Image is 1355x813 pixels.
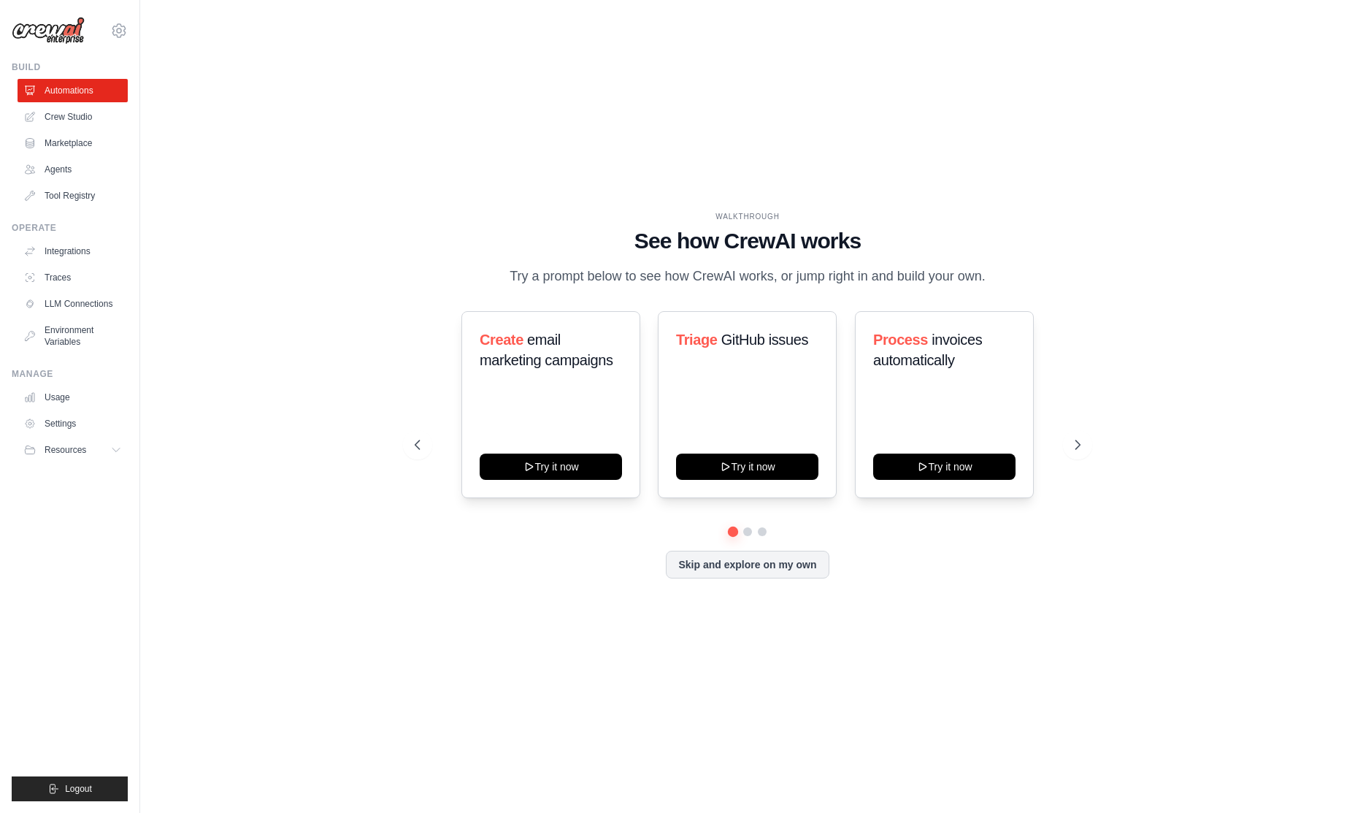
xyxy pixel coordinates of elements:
a: Agents [18,158,128,181]
button: Try it now [873,454,1016,480]
a: Integrations [18,240,128,263]
img: Logo [12,17,85,45]
button: Try it now [676,454,818,480]
a: Traces [18,266,128,289]
button: Try it now [480,454,622,480]
button: Resources [18,438,128,462]
a: Environment Variables [18,318,128,354]
a: LLM Connections [18,292,128,316]
span: email marketing campaigns [480,332,613,368]
button: Logout [12,776,128,801]
h1: See how CrewAI works [415,228,1080,254]
a: Marketplace [18,131,128,155]
span: GitHub issues [721,332,808,348]
span: Logout [65,783,92,795]
span: Create [480,332,523,348]
div: Build [12,61,128,73]
span: invoices automatically [873,332,982,368]
a: Tool Registry [18,184,128,207]
div: Operate [12,222,128,234]
a: Usage [18,386,128,409]
div: Manage [12,368,128,380]
span: Triage [676,332,718,348]
button: Skip and explore on my own [666,551,829,579]
a: Crew Studio [18,105,128,129]
a: Settings [18,412,128,435]
p: Try a prompt below to see how CrewAI works, or jump right in and build your own. [502,266,993,287]
a: Automations [18,79,128,102]
span: Resources [45,444,86,456]
div: WALKTHROUGH [415,211,1080,222]
span: Process [873,332,928,348]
